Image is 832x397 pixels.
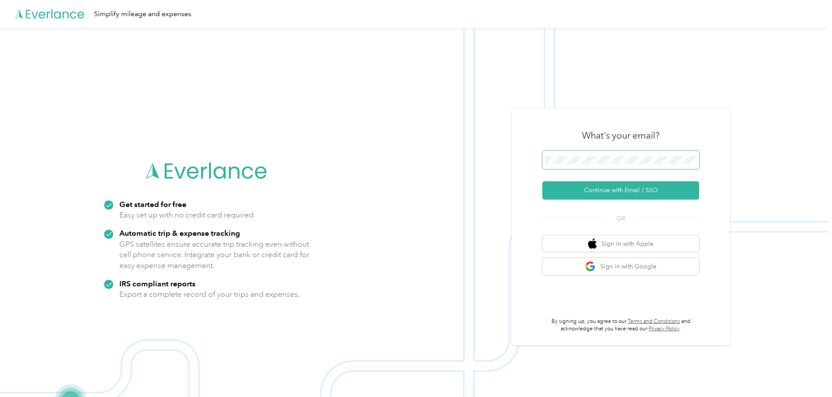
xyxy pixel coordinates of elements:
[582,129,660,142] h3: What's your email?
[119,210,254,221] p: Easy set up with no credit card required
[119,289,300,300] p: Export a complete record of your trips and expenses.
[119,279,196,288] strong: IRS compliant reports
[119,228,240,238] strong: Automatic trip & expense tracking
[585,261,596,272] img: google logo
[119,200,186,209] strong: Get started for free
[542,235,699,252] button: apple logoSign in with Apple
[605,214,636,223] span: OR
[542,258,699,275] button: google logoSign in with Google
[588,238,597,249] img: apple logo
[542,318,699,333] p: By signing up, you agree to our and acknowledge that you have read our .
[94,9,191,20] div: Simplify mileage and expenses
[628,318,680,325] a: Terms and Conditions
[542,181,699,200] button: Continue with Email / SSO
[119,239,310,271] p: GPS satellites ensure accurate trip tracking even without cell phone service. Integrate your bank...
[649,326,680,332] a: Privacy Policy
